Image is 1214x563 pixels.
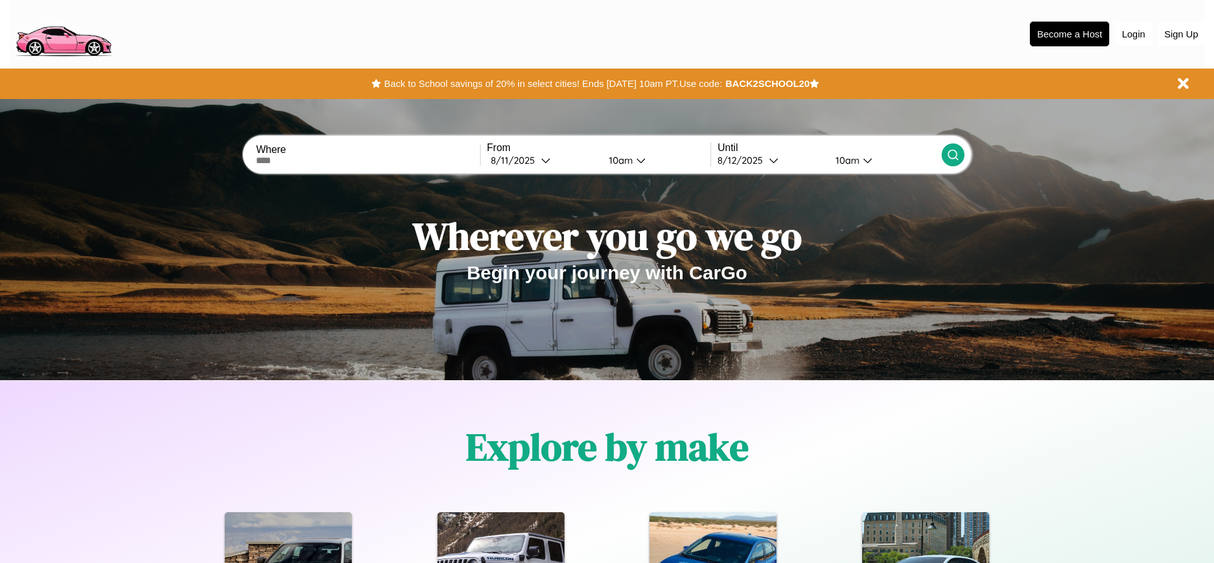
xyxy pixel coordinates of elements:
img: logo [10,6,117,60]
button: 10am [825,154,941,167]
button: 8/11/2025 [487,154,599,167]
div: 10am [603,154,636,166]
button: Back to School savings of 20% in select cities! Ends [DATE] 10am PT.Use code: [381,75,725,93]
button: Sign Up [1158,22,1204,46]
label: From [487,142,710,154]
label: Where [256,144,479,156]
div: 8 / 12 / 2025 [717,154,769,166]
button: Login [1116,22,1152,46]
label: Until [717,142,941,154]
h1: Explore by make [466,421,749,473]
button: 10am [599,154,710,167]
div: 8 / 11 / 2025 [491,154,541,166]
b: BACK2SCHOOL20 [725,78,810,89]
div: 10am [829,154,863,166]
button: Become a Host [1030,22,1109,46]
